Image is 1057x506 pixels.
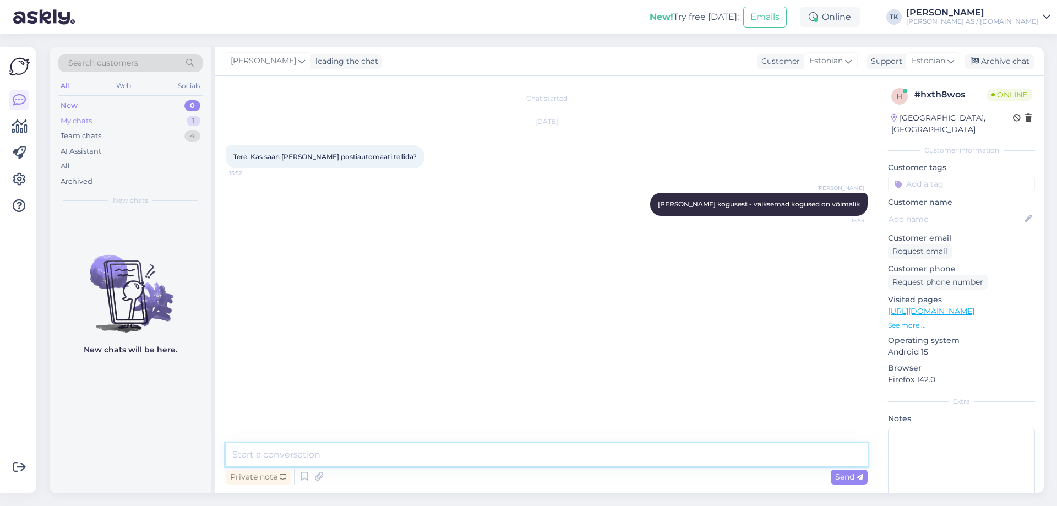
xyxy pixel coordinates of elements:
div: TK [886,9,902,25]
div: Chat started [226,94,868,104]
div: New [61,100,78,111]
input: Add a tag [888,176,1035,192]
div: Customer information [888,145,1035,155]
div: Private note [226,470,291,485]
p: Customer tags [888,162,1035,173]
div: [DATE] [226,117,868,127]
div: [PERSON_NAME] [906,8,1038,17]
span: Search customers [68,57,138,69]
div: leading the chat [311,56,378,67]
div: 0 [184,100,200,111]
span: New chats [113,195,148,205]
div: Socials [176,79,203,93]
p: Customer name [888,197,1035,208]
div: 1 [187,116,200,127]
div: Team chats [61,130,101,142]
div: My chats [61,116,92,127]
input: Add name [889,213,1022,225]
b: New! [650,12,673,22]
p: See more ... [888,320,1035,330]
img: Askly Logo [9,56,30,77]
span: h [897,92,902,100]
div: Archive chat [965,54,1034,69]
div: Request phone number [888,275,988,290]
span: 15:52 [229,169,270,177]
p: Notes [888,413,1035,425]
span: [PERSON_NAME] [231,55,296,67]
a: [URL][DOMAIN_NAME] [888,306,974,316]
div: All [61,161,70,172]
div: Online [800,7,860,27]
div: Web [114,79,133,93]
p: Customer email [888,232,1035,244]
div: Support [867,56,902,67]
span: [PERSON_NAME] [817,184,864,192]
span: Estonian [809,55,843,67]
button: Emails [743,7,787,28]
div: All [58,79,71,93]
span: Estonian [912,55,945,67]
span: 15:53 [823,216,864,225]
p: Browser [888,362,1035,374]
p: Firefox 142.0 [888,374,1035,385]
span: Send [835,472,863,482]
span: Online [987,89,1032,101]
p: New chats will be here. [84,344,177,356]
div: [PERSON_NAME] AS / [DOMAIN_NAME] [906,17,1038,26]
p: Android 15 [888,346,1035,358]
div: # hxth8wos [914,88,987,101]
span: [PERSON_NAME] kogusest - väiksemad kogused on võimalik [658,200,860,208]
div: Customer [757,56,800,67]
div: AI Assistant [61,146,101,157]
div: Request email [888,244,952,259]
p: Visited pages [888,294,1035,306]
div: [GEOGRAPHIC_DATA], [GEOGRAPHIC_DATA] [891,112,1013,135]
div: Extra [888,396,1035,406]
img: No chats [50,235,211,334]
div: 4 [184,130,200,142]
a: [PERSON_NAME][PERSON_NAME] AS / [DOMAIN_NAME] [906,8,1050,26]
p: Customer phone [888,263,1035,275]
div: Archived [61,176,92,187]
p: Operating system [888,335,1035,346]
span: Tere. Kas saan [PERSON_NAME] postiautomaati tellida? [233,153,417,161]
div: Try free [DATE]: [650,10,739,24]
